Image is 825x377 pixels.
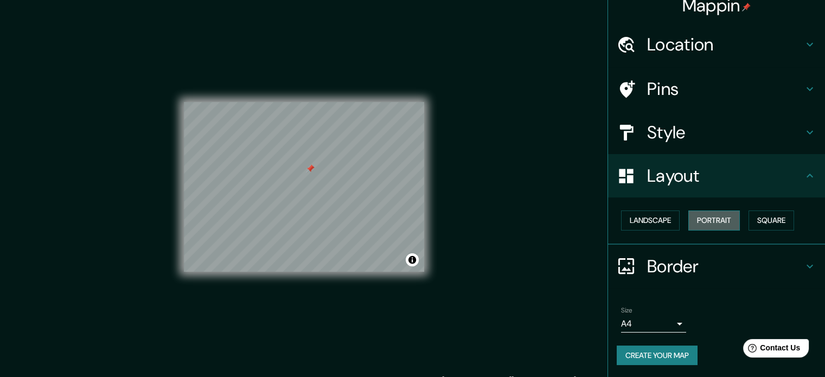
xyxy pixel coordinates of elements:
[728,335,813,365] iframe: Help widget launcher
[621,305,632,315] label: Size
[621,210,680,231] button: Landscape
[608,154,825,197] div: Layout
[608,111,825,154] div: Style
[608,245,825,288] div: Border
[608,23,825,66] div: Location
[647,122,803,143] h4: Style
[749,210,794,231] button: Square
[688,210,740,231] button: Portrait
[647,165,803,187] h4: Layout
[647,255,803,277] h4: Border
[617,346,698,366] button: Create your map
[621,315,686,333] div: A4
[647,78,803,100] h4: Pins
[406,253,419,266] button: Toggle attribution
[184,102,424,272] canvas: Map
[742,3,751,11] img: pin-icon.png
[647,34,803,55] h4: Location
[608,67,825,111] div: Pins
